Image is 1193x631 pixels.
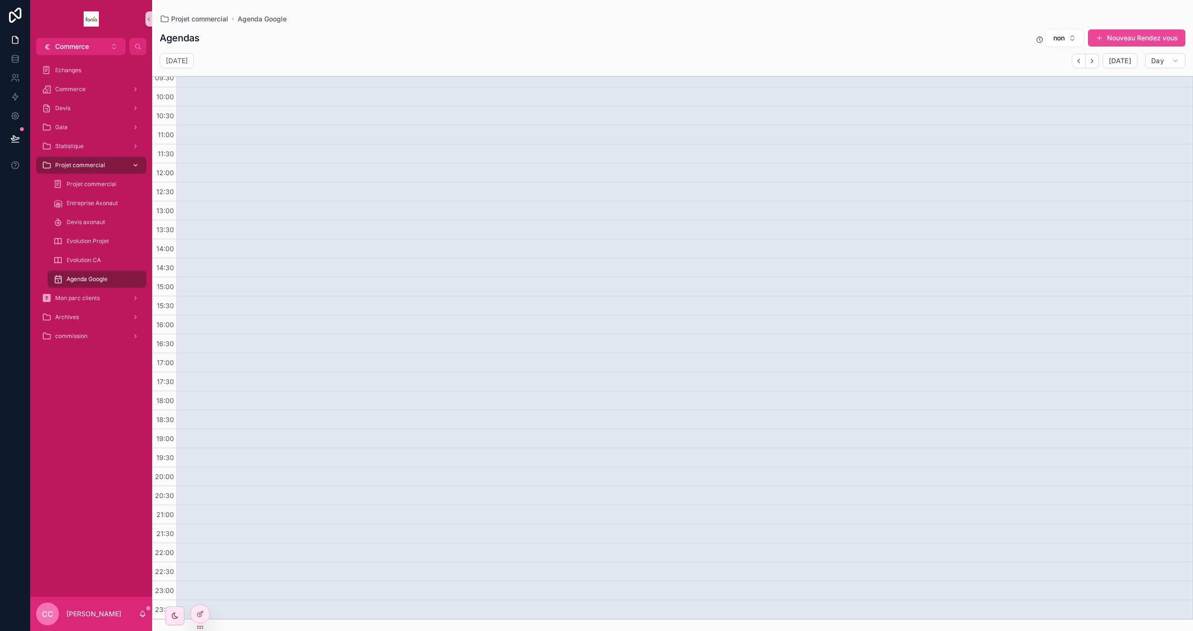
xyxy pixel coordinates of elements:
span: Projet commercial [171,14,228,24]
span: 22:00 [153,548,176,556]
h1: Agendas [160,31,200,45]
span: 10:30 [154,112,176,120]
a: Statistique [36,138,146,155]
span: Gala [55,123,67,131]
span: 11:00 [155,131,176,139]
span: Projet commercial [55,161,105,169]
span: 12:30 [154,188,176,196]
img: App logo [84,11,99,27]
span: 20:00 [153,472,176,480]
span: 19:00 [154,434,176,443]
div: scrollable content [30,55,152,357]
a: Evolution CA [48,252,146,269]
span: 09:30 [153,74,176,82]
span: Entreprise Axonaut [67,199,118,207]
span: Echanges [55,66,81,74]
span: Mon parc clients [55,294,100,302]
span: 20:30 [153,491,176,499]
span: 16:30 [154,339,176,348]
span: 13:30 [154,226,176,234]
button: Next [1086,54,1099,68]
span: non [1053,33,1065,43]
span: 15:30 [154,301,176,310]
a: Mon parc clients [36,290,146,307]
span: Devis [55,104,70,112]
span: 13:00 [154,207,176,215]
span: 23:30 [153,605,176,613]
button: Select Button [1045,29,1084,47]
span: 15:00 [154,283,176,291]
span: Evolution CA [67,256,101,264]
span: 14:00 [154,245,176,253]
span: 19:30 [154,453,176,461]
span: 22:30 [153,567,176,575]
span: 21:30 [154,529,176,537]
span: 11:30 [155,150,176,158]
a: Echanges [36,62,146,79]
span: 17:00 [154,358,176,367]
a: Devis axonaut [48,214,146,231]
button: Back [1072,54,1086,68]
p: [PERSON_NAME] [67,609,121,619]
span: Commerce [55,42,89,51]
a: Agenda Google [238,14,287,24]
span: 18:00 [154,396,176,405]
span: commission [55,332,87,340]
span: 16:00 [154,320,176,329]
span: Day [1151,57,1164,65]
button: [DATE] [1103,53,1137,68]
button: Day [1145,53,1185,68]
a: Projet commercial [36,157,146,174]
a: Devis [36,100,146,117]
span: 10:00 [154,93,176,101]
a: Commerce [36,81,146,98]
a: Projet commercial [48,176,146,193]
a: Agenda Google [48,271,146,288]
button: Select Button [36,38,125,55]
span: 17:30 [154,377,176,386]
a: Projet commercial [160,14,228,24]
span: 14:30 [154,264,176,272]
span: Commerce [55,85,86,93]
span: Devis axonaut [67,218,105,226]
span: 23:00 [153,586,176,594]
span: Archives [55,313,79,321]
span: Evolution Projet [67,237,109,245]
button: Nouveau Rendez vous [1088,29,1185,47]
a: Archives [36,309,146,326]
span: [DATE] [1109,57,1131,65]
span: 18:30 [154,415,176,424]
span: Agenda Google [67,275,107,283]
span: Projet commercial [67,180,116,188]
a: commission [36,328,146,345]
a: Gala [36,119,146,136]
a: Entreprise Axonaut [48,195,146,212]
span: cc [42,608,53,620]
h2: [DATE] [166,56,188,66]
span: 12:00 [154,169,176,177]
a: Evolution Projet [48,233,146,250]
span: 21:00 [154,510,176,518]
span: Statistique [55,142,84,150]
